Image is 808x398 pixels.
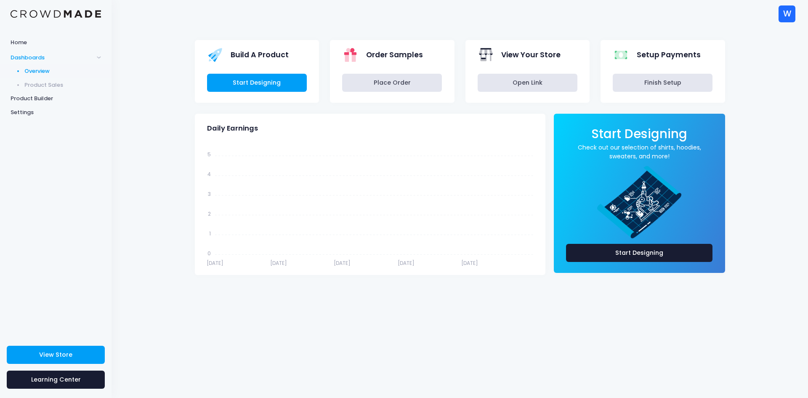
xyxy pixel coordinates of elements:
[366,49,423,60] span: Order Samples
[637,49,701,60] span: Setup Payments
[7,371,105,389] a: Learning Center
[11,38,101,47] span: Home
[11,53,94,62] span: Dashboards
[334,259,351,267] tspan: [DATE]
[566,244,713,262] a: Start Designing
[24,81,101,89] span: Product Sales
[397,259,414,267] tspan: [DATE]
[24,67,101,75] span: Overview
[31,375,81,384] span: Learning Center
[11,94,101,103] span: Product Builder
[7,346,105,364] a: View Store
[207,151,211,158] tspan: 5
[613,74,712,92] a: Finish Setup
[501,49,561,60] span: View Your Store
[461,259,478,267] tspan: [DATE]
[270,259,287,267] tspan: [DATE]
[591,132,687,140] a: Start Designing
[207,124,258,133] span: Daily Earnings
[231,49,289,60] span: Build A Product
[207,171,211,178] tspan: 4
[209,230,211,237] tspan: 1
[779,5,795,22] div: W
[342,74,442,92] a: Place Order
[11,10,101,18] img: Logo
[208,210,211,217] tspan: 2
[478,74,577,92] a: Open Link
[208,190,211,198] tspan: 3
[207,250,211,257] tspan: 0
[591,125,687,142] span: Start Designing
[39,350,72,359] span: View Store
[566,143,713,161] a: Check out our selection of shirts, hoodies, sweaters, and more!
[207,74,307,92] a: Start Designing
[11,108,101,117] span: Settings
[207,259,223,267] tspan: [DATE]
